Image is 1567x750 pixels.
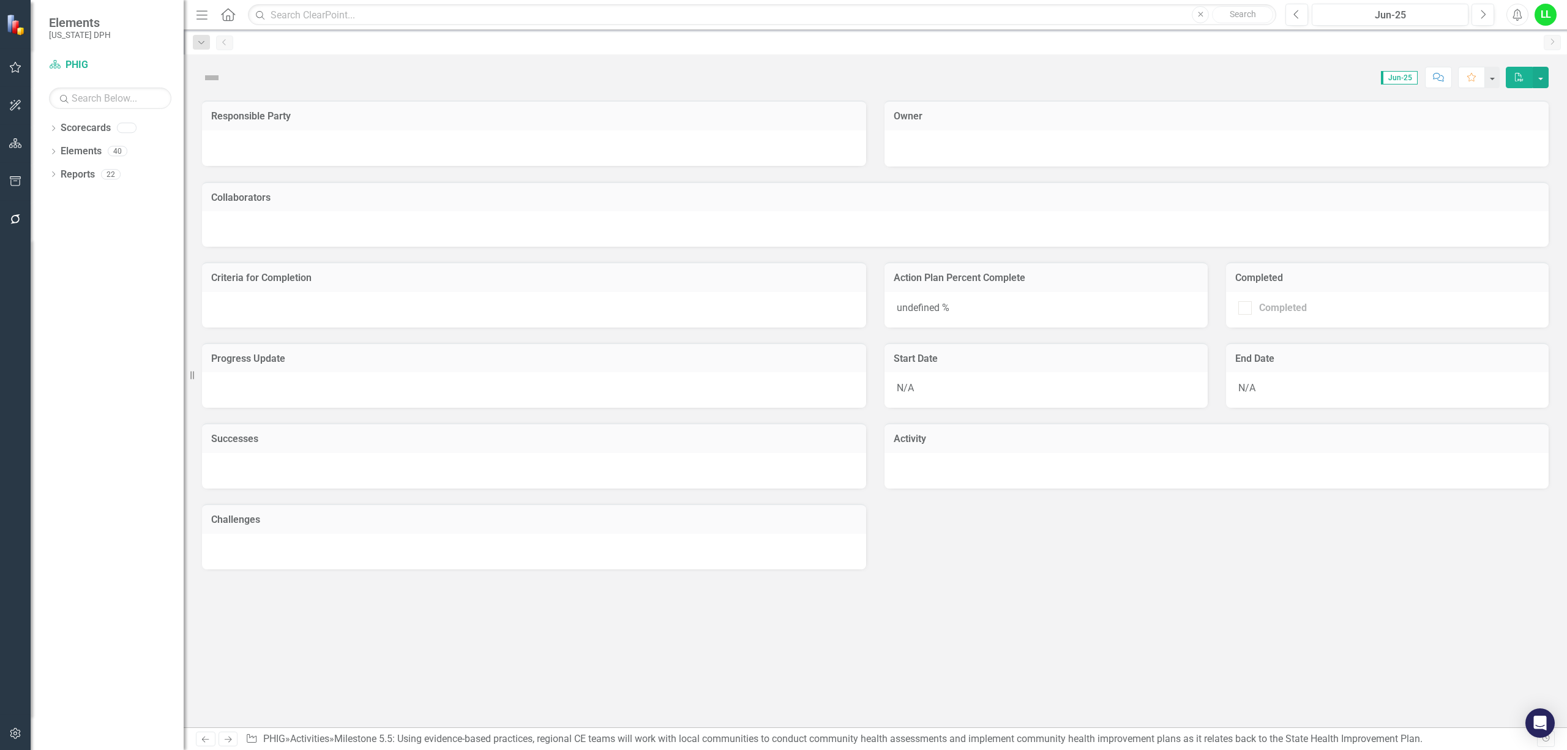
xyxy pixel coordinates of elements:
a: PHIG [49,58,171,72]
span: Search [1230,9,1256,19]
a: Elements [61,144,102,159]
input: Search Below... [49,88,171,109]
div: 22 [101,169,121,179]
h3: Collaborators [211,192,1539,203]
div: undefined % [884,292,1208,328]
img: Not Defined [202,68,222,88]
a: Activities [290,733,329,744]
div: Milestone 5.5: Using evidence-based practices, regional CE teams will work with local communities... [334,733,1423,744]
h3: Action Plan Percent Complete [894,272,1199,283]
h3: Activity [894,433,1539,444]
h3: Criteria for Completion [211,272,857,283]
a: Reports [61,168,95,182]
h3: Start Date [894,353,1199,364]
button: Jun-25 [1312,4,1468,26]
div: » » [245,732,1536,746]
input: Search ClearPoint... [248,4,1276,26]
span: Jun-25 [1381,71,1418,84]
button: Search [1212,6,1273,23]
a: Scorecards [61,121,111,135]
a: PHIG [263,733,285,744]
h3: End Date [1235,353,1540,364]
h3: Successes [211,433,857,444]
div: Open Intercom Messenger [1525,708,1555,738]
div: N/A [1226,372,1549,408]
h3: Owner [894,111,1539,122]
div: 40 [108,146,127,157]
img: ClearPoint Strategy [6,14,28,36]
div: Jun-25 [1316,8,1464,23]
h3: Completed [1235,272,1540,283]
h3: Progress Update [211,353,857,364]
button: LL [1535,4,1557,26]
small: [US_STATE] DPH [49,30,111,40]
h3: Responsible Party [211,111,857,122]
h3: Challenges [211,514,857,525]
span: Elements [49,15,111,30]
div: N/A [884,372,1208,408]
